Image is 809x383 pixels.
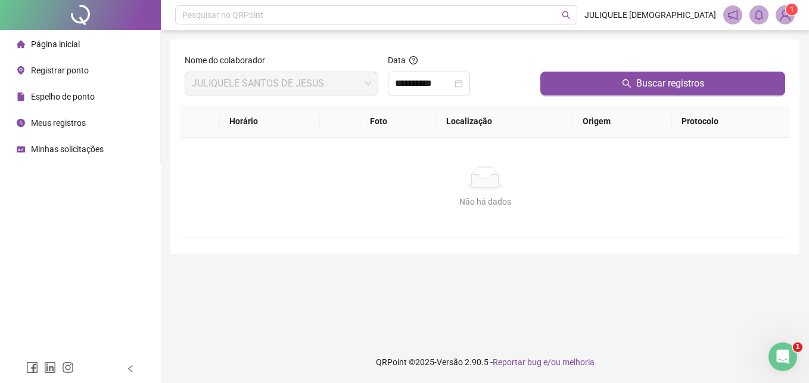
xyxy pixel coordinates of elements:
[31,92,95,101] span: Espelho de ponto
[17,145,25,153] span: schedule
[540,72,785,95] button: Buscar registros
[622,79,631,88] span: search
[26,362,38,373] span: facebook
[437,357,463,367] span: Versão
[194,195,776,208] div: Não há dados
[768,342,797,371] iframe: Intercom live chat
[573,105,672,138] th: Origem
[493,357,595,367] span: Reportar bug e/ou melhoria
[672,105,790,138] th: Protocolo
[17,119,25,127] span: clock-circle
[793,342,802,352] span: 1
[754,10,764,20] span: bell
[126,365,135,373] span: left
[44,362,56,373] span: linkedin
[409,56,418,64] span: question-circle
[727,10,738,20] span: notification
[562,11,571,20] span: search
[790,5,794,14] span: 1
[62,362,74,373] span: instagram
[584,8,716,21] span: JULIQUELE [DEMOGRAPHIC_DATA]
[17,92,25,101] span: file
[185,54,273,67] label: Nome do colaborador
[161,341,809,383] footer: QRPoint © 2025 - 2.90.5 -
[17,66,25,75] span: environment
[17,40,25,48] span: home
[31,144,104,154] span: Minhas solicitações
[192,72,371,95] span: JULIQUELE SANTOS DE JESUS
[31,39,80,49] span: Página inicial
[776,6,794,24] img: 88757
[220,105,320,138] th: Horário
[636,76,704,91] span: Buscar registros
[786,4,798,16] sup: Atualize o seu contato no menu Meus Dados
[31,66,89,75] span: Registrar ponto
[437,105,573,138] th: Localização
[388,55,406,65] span: Data
[31,118,86,128] span: Meus registros
[360,105,437,138] th: Foto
